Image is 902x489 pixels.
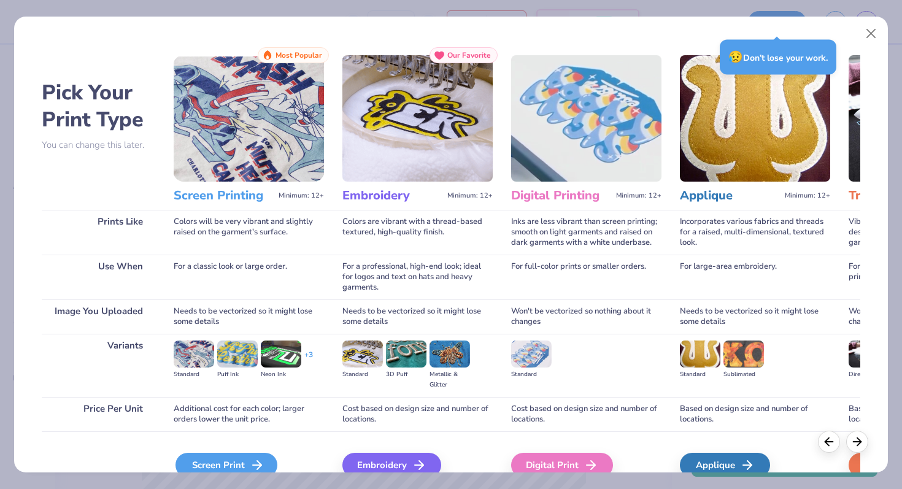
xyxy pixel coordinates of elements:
[849,341,889,368] img: Direct-to-film
[42,210,155,255] div: Prints Like
[342,453,441,477] div: Embroidery
[261,369,301,380] div: Neon Ink
[174,369,214,380] div: Standard
[860,22,883,45] button: Close
[342,255,493,299] div: For a professional, high-end look; ideal for logos and text on hats and heavy garments.
[42,334,155,397] div: Variants
[680,210,830,255] div: Incorporates various fabrics and threads for a raised, multi-dimensional, textured look.
[386,369,426,380] div: 3D Puff
[279,191,324,200] span: Minimum: 12+
[430,369,470,390] div: Metallic & Glitter
[42,299,155,334] div: Image You Uploaded
[342,369,383,380] div: Standard
[680,299,830,334] div: Needs to be vectorized so it might lose some details
[42,397,155,431] div: Price Per Unit
[511,55,661,182] img: Digital Printing
[511,255,661,299] div: For full-color prints or smaller orders.
[680,369,720,380] div: Standard
[174,188,274,204] h3: Screen Printing
[680,341,720,368] img: Standard
[42,140,155,150] p: You can change this later.
[175,453,277,477] div: Screen Print
[304,350,313,371] div: + 3
[680,188,780,204] h3: Applique
[680,397,830,431] div: Based on design size and number of locations.
[849,369,889,380] div: Direct-to-film
[728,49,743,65] span: 😥
[174,255,324,299] div: For a classic look or large order.
[511,397,661,431] div: Cost based on design size and number of locations.
[720,40,836,75] div: Don’t lose your work.
[342,299,493,334] div: Needs to be vectorized so it might lose some details
[174,299,324,334] div: Needs to be vectorized so it might lose some details
[447,191,493,200] span: Minimum: 12+
[342,210,493,255] div: Colors are vibrant with a thread-based textured, high-quality finish.
[680,453,770,477] div: Applique
[680,255,830,299] div: For large-area embroidery.
[276,51,322,60] span: Most Popular
[511,188,611,204] h3: Digital Printing
[785,191,830,200] span: Minimum: 12+
[217,341,258,368] img: Puff Ink
[342,55,493,182] img: Embroidery
[723,341,764,368] img: Sublimated
[217,369,258,380] div: Puff Ink
[174,341,214,368] img: Standard
[386,341,426,368] img: 3D Puff
[342,341,383,368] img: Standard
[723,369,764,380] div: Sublimated
[174,55,324,182] img: Screen Printing
[511,369,552,380] div: Standard
[174,210,324,255] div: Colors will be very vibrant and slightly raised on the garment's surface.
[42,79,155,133] h2: Pick Your Print Type
[342,397,493,431] div: Cost based on design size and number of locations.
[174,397,324,431] div: Additional cost for each color; larger orders lower the unit price.
[511,453,613,477] div: Digital Print
[680,55,830,182] img: Applique
[447,51,491,60] span: Our Favorite
[511,210,661,255] div: Inks are less vibrant than screen printing; smooth on light garments and raised on dark garments ...
[616,191,661,200] span: Minimum: 12+
[342,188,442,204] h3: Embroidery
[42,255,155,299] div: Use When
[261,341,301,368] img: Neon Ink
[511,299,661,334] div: Won't be vectorized so nothing about it changes
[430,341,470,368] img: Metallic & Glitter
[511,341,552,368] img: Standard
